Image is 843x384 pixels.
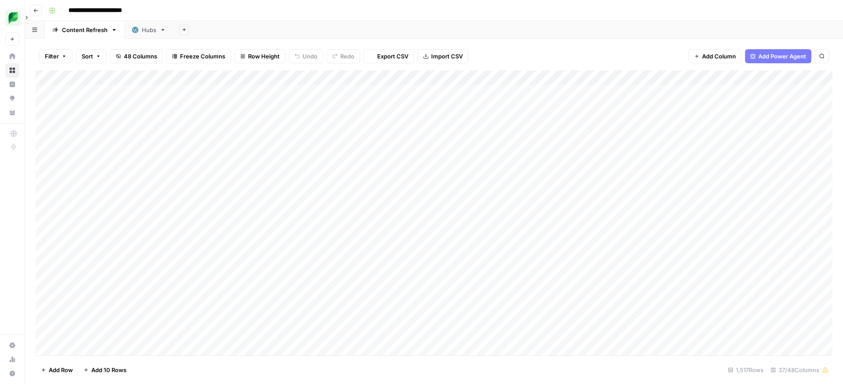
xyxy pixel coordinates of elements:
[5,63,19,77] a: Browse
[5,7,19,29] button: Workspace: SproutSocial
[36,363,78,377] button: Add Row
[340,52,354,61] span: Redo
[180,52,225,61] span: Freeze Columns
[45,52,59,61] span: Filter
[377,52,408,61] span: Export CSV
[767,363,832,377] div: 37/48 Columns
[688,49,742,63] button: Add Column
[5,105,19,120] a: Your Data
[5,49,19,63] a: Home
[5,91,19,105] a: Opportunities
[5,366,19,380] button: Help + Support
[418,49,468,63] button: Import CSV
[5,352,19,366] a: Usage
[702,52,736,61] span: Add Column
[327,49,360,63] button: Redo
[364,49,414,63] button: Export CSV
[289,49,323,63] button: Undo
[758,52,806,61] span: Add Power Agent
[248,52,280,61] span: Row Height
[91,366,126,374] span: Add 10 Rows
[303,52,317,61] span: Undo
[142,25,156,34] div: Hubs
[5,338,19,352] a: Settings
[125,21,173,39] a: Hubs
[82,52,93,61] span: Sort
[745,49,811,63] button: Add Power Agent
[124,52,157,61] span: 48 Columns
[5,10,21,26] img: SproutSocial Logo
[5,77,19,91] a: Insights
[62,25,108,34] div: Content Refresh
[166,49,231,63] button: Freeze Columns
[39,49,72,63] button: Filter
[724,363,767,377] div: 1,517 Rows
[431,52,463,61] span: Import CSV
[78,363,132,377] button: Add 10 Rows
[110,49,163,63] button: 48 Columns
[45,21,125,39] a: Content Refresh
[76,49,107,63] button: Sort
[49,366,73,374] span: Add Row
[234,49,285,63] button: Row Height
